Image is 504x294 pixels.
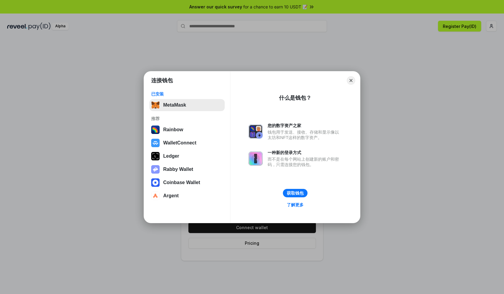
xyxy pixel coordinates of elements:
[347,76,355,85] button: Close
[248,151,263,166] img: svg+xml,%3Csvg%20xmlns%3D%22http%3A%2F%2Fwww.w3.org%2F2000%2Fsvg%22%20fill%3D%22none%22%20viewBox...
[163,180,200,185] div: Coinbase Wallet
[163,153,179,159] div: Ledger
[283,201,307,209] a: 了解更多
[163,167,193,172] div: Rabby Wallet
[268,156,342,167] div: 而不是在每个网站上创建新的账户和密码，只需连接您的钱包。
[287,202,304,208] div: 了解更多
[151,178,160,187] img: svg+xml,%3Csvg%20width%3D%2228%22%20height%3D%2228%22%20viewBox%3D%220%200%2028%2028%22%20fill%3D...
[287,190,304,196] div: 获取钱包
[149,124,225,136] button: Rainbow
[151,165,160,174] img: svg+xml,%3Csvg%20xmlns%3D%22http%3A%2F%2Fwww.w3.org%2F2000%2Fsvg%22%20fill%3D%22none%22%20viewBox...
[151,101,160,109] img: svg+xml,%3Csvg%20fill%3D%22none%22%20height%3D%2233%22%20viewBox%3D%220%200%2035%2033%22%20width%...
[151,139,160,147] img: svg+xml,%3Csvg%20width%3D%2228%22%20height%3D%2228%22%20viewBox%3D%220%200%2028%2028%22%20fill%3D...
[151,192,160,200] img: svg+xml,%3Csvg%20width%3D%2228%22%20height%3D%2228%22%20viewBox%3D%220%200%2028%2028%22%20fill%3D...
[163,140,196,146] div: WalletConnect
[151,77,173,84] h1: 连接钱包
[151,152,160,160] img: svg+xml,%3Csvg%20xmlns%3D%22http%3A%2F%2Fwww.w3.org%2F2000%2Fsvg%22%20width%3D%2228%22%20height%3...
[149,99,225,111] button: MetaMask
[268,123,342,128] div: 您的数字资产之家
[149,190,225,202] button: Argent
[268,150,342,155] div: 一种新的登录方式
[149,150,225,162] button: Ledger
[163,193,179,199] div: Argent
[163,102,186,108] div: MetaMask
[151,91,223,97] div: 已安装
[151,116,223,121] div: 推荐
[283,189,307,197] button: 获取钱包
[268,129,342,140] div: 钱包用于发送、接收、存储和显示像以太坊和NFT这样的数字资产。
[149,137,225,149] button: WalletConnect
[279,94,311,102] div: 什么是钱包？
[151,126,160,134] img: svg+xml,%3Csvg%20width%3D%22120%22%20height%3D%22120%22%20viewBox%3D%220%200%20120%20120%22%20fil...
[248,124,263,139] img: svg+xml,%3Csvg%20xmlns%3D%22http%3A%2F%2Fwww.w3.org%2F2000%2Fsvg%22%20fill%3D%22none%22%20viewBox...
[149,177,225,189] button: Coinbase Wallet
[149,163,225,175] button: Rabby Wallet
[163,127,183,132] div: Rainbow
